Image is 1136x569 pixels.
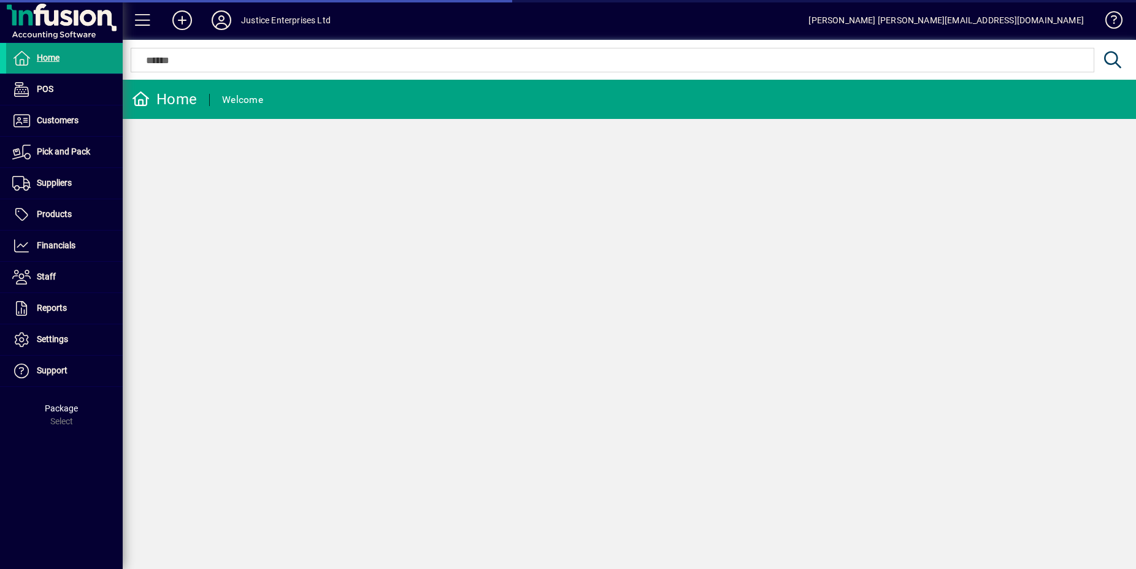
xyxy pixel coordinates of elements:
[37,303,67,313] span: Reports
[6,105,123,136] a: Customers
[6,168,123,199] a: Suppliers
[6,262,123,292] a: Staff
[6,324,123,355] a: Settings
[37,240,75,250] span: Financials
[163,9,202,31] button: Add
[37,209,72,219] span: Products
[6,293,123,324] a: Reports
[1096,2,1121,42] a: Knowledge Base
[37,115,79,125] span: Customers
[6,74,123,105] a: POS
[202,9,241,31] button: Profile
[37,272,56,281] span: Staff
[37,334,68,344] span: Settings
[241,10,331,30] div: Justice Enterprises Ltd
[132,90,197,109] div: Home
[37,365,67,375] span: Support
[222,90,263,110] div: Welcome
[45,403,78,413] span: Package
[37,84,53,94] span: POS
[6,231,123,261] a: Financials
[37,147,90,156] span: Pick and Pack
[808,10,1084,30] div: [PERSON_NAME] [PERSON_NAME][EMAIL_ADDRESS][DOMAIN_NAME]
[6,199,123,230] a: Products
[37,178,72,188] span: Suppliers
[6,356,123,386] a: Support
[37,53,59,63] span: Home
[6,137,123,167] a: Pick and Pack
